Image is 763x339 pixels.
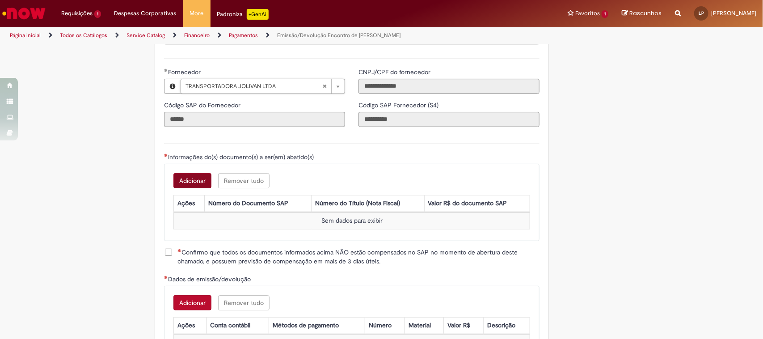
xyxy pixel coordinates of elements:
label: Somente leitura - CNPJ/CPF do fornecedor [358,68,432,76]
span: Necessários [177,249,181,252]
a: Financeiro [184,32,210,39]
span: 1 [94,10,101,18]
th: Número do Título (Nota Fiscal) [312,195,425,212]
p: +GenAi [247,9,269,20]
span: Somente leitura - Fornecedor [168,68,202,76]
span: TRANSPORTADORA JOLIVAN LTDA [185,79,322,93]
div: Padroniza [217,9,269,20]
th: Conta contábil [207,317,269,334]
span: Favoritos [575,9,600,18]
th: Número do Documento SAP [204,195,311,212]
a: Emissão/Devolução Encontro de [PERSON_NAME] [277,32,400,39]
td: Sem dados para exibir [174,212,530,229]
th: Valor R$ [444,317,484,334]
span: Somente leitura - Código SAP do Fornecedor [164,101,242,109]
span: Informações do(s) documento(s) a ser(em) abatido(s) [168,153,316,161]
button: Fornecedor , Visualizar este registro TRANSPORTADORA JOLIVAN LTDA [164,79,181,93]
button: Adicionar uma linha para Dados de emissão/devolução [173,295,211,310]
span: Somente leitura - Código SAP Fornecedor (S4) [358,101,440,109]
label: Somente leitura - Código SAP do Fornecedor [164,101,242,110]
a: Rascunhos [622,9,662,18]
th: Ações [174,317,207,334]
span: 1 [602,10,608,18]
span: Dados de emissão/devolução [168,275,253,283]
span: Necessários [164,153,168,157]
span: Confirmo que todos os documentos informados acima NÃO estão compensados no SAP no momento de aber... [177,248,540,266]
input: Código SAP do Fornecedor [164,112,345,127]
th: Métodos de pagamento [269,317,365,334]
a: TRANSPORTADORA JOLIVAN LTDALimpar campo Fornecedor [181,79,345,93]
span: LP [699,10,704,16]
th: Ações [174,195,204,212]
th: Número [365,317,405,334]
span: Obrigatório Preenchido [164,68,168,72]
a: Service Catalog [126,32,165,39]
label: Fornecedor [164,68,202,76]
a: Pagamentos [229,32,258,39]
label: Somente leitura - Código SAP Fornecedor (S4) [358,101,440,110]
abbr: Limpar campo Fornecedor [318,79,331,93]
th: Material [405,317,444,334]
span: More [190,9,204,18]
span: Rascunhos [629,9,662,17]
span: Requisições [61,9,93,18]
span: [PERSON_NAME] [711,9,756,17]
th: Descrição [484,317,530,334]
button: Adicionar uma linha para Informações do(s) documento(s) a ser(em) abatido(s) [173,173,211,188]
input: Código SAP Fornecedor (S4) [358,112,540,127]
span: Necessários [164,275,168,279]
span: Despesas Corporativas [114,9,177,18]
th: Valor R$ do documento SAP [424,195,530,212]
a: Página inicial [10,32,41,39]
ul: Trilhas de página [7,27,502,44]
img: ServiceNow [1,4,47,22]
a: Todos os Catálogos [60,32,107,39]
input: CNPJ/CPF do fornecedor [358,79,540,94]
